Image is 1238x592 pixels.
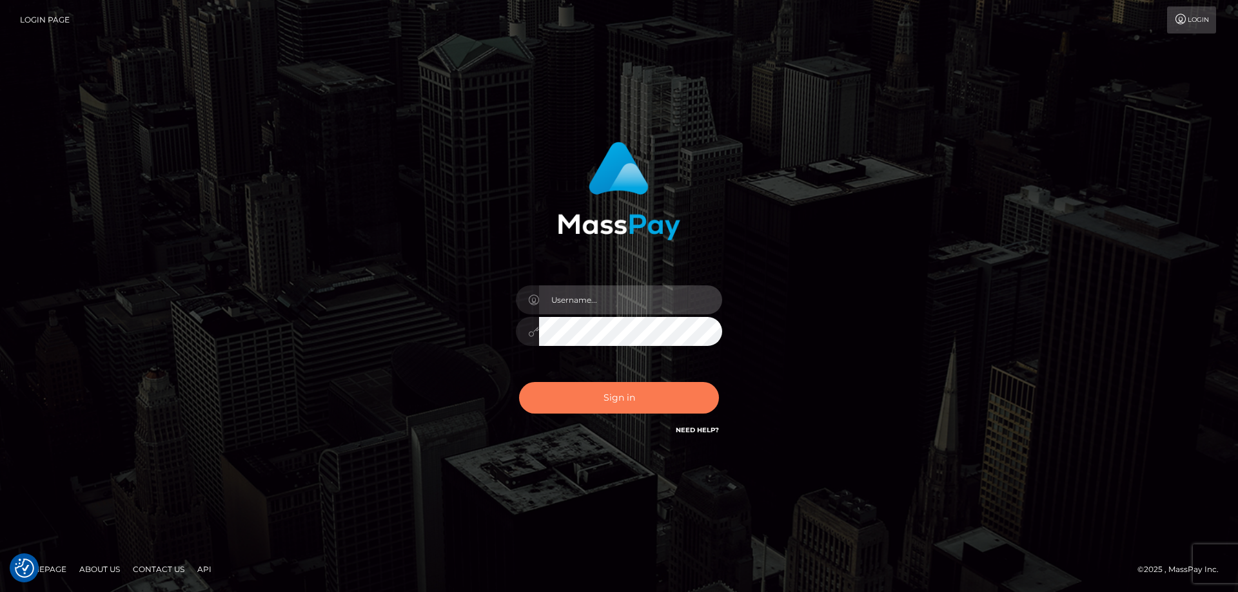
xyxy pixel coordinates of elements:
button: Sign in [519,382,719,414]
a: Need Help? [676,426,719,434]
a: API [192,559,217,579]
a: About Us [74,559,125,579]
a: Homepage [14,559,72,579]
input: Username... [539,285,722,314]
a: Login [1167,6,1216,33]
img: Revisit consent button [15,559,34,578]
div: © 2025 , MassPay Inc. [1137,562,1228,577]
img: MassPay Login [558,142,680,240]
a: Contact Us [128,559,190,579]
a: Login Page [20,6,70,33]
button: Consent Preferences [15,559,34,578]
